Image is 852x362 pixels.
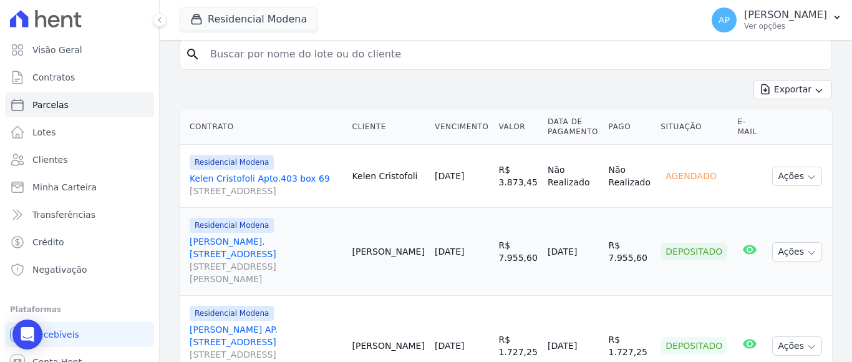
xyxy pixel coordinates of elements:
input: Buscar por nome do lote ou do cliente [203,42,826,67]
a: [DATE] [435,171,464,181]
a: [PERSON_NAME]. [STREET_ADDRESS][STREET_ADDRESS][PERSON_NAME] [190,235,342,285]
div: Agendado [661,167,721,185]
td: [PERSON_NAME] [347,208,430,296]
td: Não Realizado [543,145,604,208]
span: Lotes [32,126,56,139]
span: [STREET_ADDRESS][PERSON_NAME] [190,260,342,285]
span: Crédito [32,236,64,248]
a: Visão Geral [5,37,154,62]
a: Transferências [5,202,154,227]
button: Exportar [753,80,832,99]
span: [STREET_ADDRESS] [190,185,342,197]
i: search [185,47,200,62]
div: Plataformas [10,302,149,317]
div: Depositado [661,337,727,355]
a: Negativação [5,257,154,282]
span: Parcelas [32,99,69,111]
a: Contratos [5,65,154,90]
th: E-mail [732,109,767,145]
a: Crédito [5,230,154,255]
td: R$ 7.955,60 [493,208,543,296]
span: Recebíveis [32,328,79,341]
a: Lotes [5,120,154,145]
td: Kelen Cristofoli [347,145,430,208]
td: R$ 3.873,45 [493,145,543,208]
th: Pago [604,109,656,145]
span: Residencial Modena [190,218,274,233]
th: Situação [656,109,732,145]
button: Ações [772,167,822,186]
span: Clientes [32,154,67,166]
div: Open Intercom Messenger [12,320,42,350]
p: [PERSON_NAME] [744,9,827,21]
th: Vencimento [430,109,493,145]
span: Negativação [32,263,87,276]
a: Clientes [5,147,154,172]
span: AP [719,16,730,24]
span: Residencial Modena [190,306,274,321]
th: Valor [493,109,543,145]
span: Visão Geral [32,44,82,56]
th: Contrato [180,109,347,145]
button: AP [PERSON_NAME] Ver opções [702,2,852,37]
span: Contratos [32,71,75,84]
th: Data de Pagamento [543,109,604,145]
div: Depositado [661,243,727,260]
a: [DATE] [435,247,464,257]
span: Residencial Modena [190,155,274,170]
a: [DATE] [435,341,464,351]
button: Residencial Modena [180,7,317,31]
button: Ações [772,242,822,262]
span: Transferências [32,208,95,221]
a: Recebíveis [5,322,154,347]
a: Kelen Cristofoli Apto.403 box 69[STREET_ADDRESS] [190,172,342,197]
a: Minha Carteira [5,175,154,200]
span: Minha Carteira [32,181,97,193]
th: Cliente [347,109,430,145]
td: Não Realizado [604,145,656,208]
a: Parcelas [5,92,154,117]
button: Ações [772,336,822,356]
td: R$ 7.955,60 [604,208,656,296]
p: Ver opções [744,21,827,31]
td: [DATE] [543,208,604,296]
